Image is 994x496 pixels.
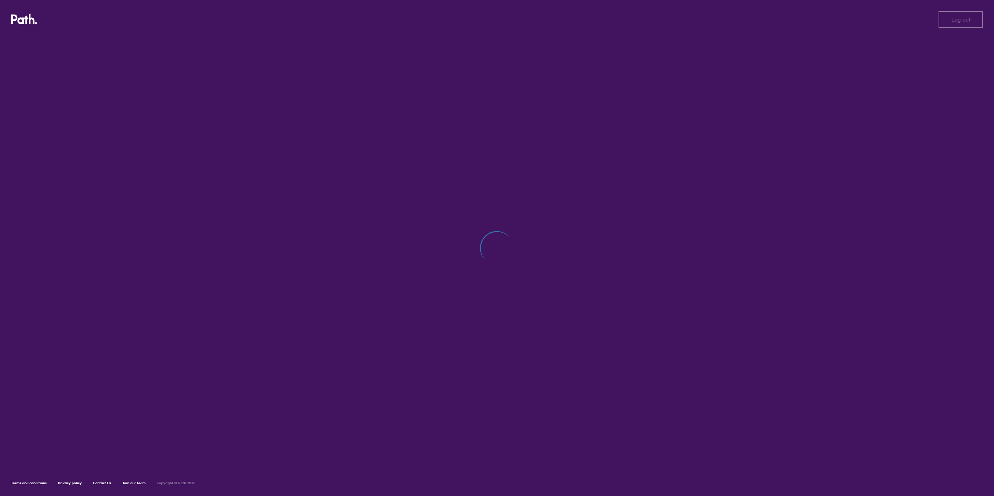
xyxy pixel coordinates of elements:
[93,481,111,485] a: Contact Us
[157,481,195,485] h6: Copyright © Path 2018
[951,16,970,23] span: Log out
[122,481,146,485] a: Join our team
[939,11,983,28] button: Log out
[11,481,47,485] a: Terms and conditions
[58,481,82,485] a: Privacy policy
